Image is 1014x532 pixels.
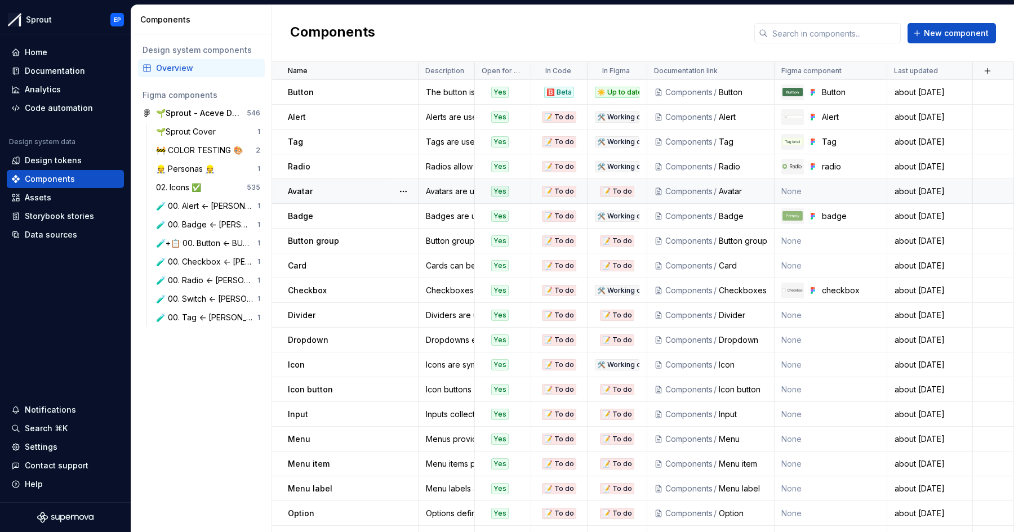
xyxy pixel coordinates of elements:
div: Yes [491,235,509,247]
a: 🧪 00. Alert <- [PERSON_NAME]1 [152,197,265,215]
img: Button [782,88,803,97]
div: Components [25,173,75,185]
button: Contact support [7,457,124,475]
div: about [DATE] [888,235,972,247]
div: 1 [257,276,260,285]
div: about [DATE] [888,359,972,370]
a: 🧪+📋 00. Button <- BURAK1 [152,234,265,252]
div: Overview [156,62,260,74]
td: None [775,179,887,204]
div: Help [25,479,43,490]
div: 📝 To do [600,409,634,420]
div: / [713,235,719,247]
div: Dropdown [719,334,767,346]
div: / [713,334,719,346]
div: Analytics [25,84,61,95]
p: Menu label [288,483,332,494]
p: Alert [288,111,306,123]
div: 🧪 00. Tag <- [PERSON_NAME] [156,312,257,323]
div: 1 [257,257,260,266]
div: Yes [491,161,509,172]
div: Yes [491,334,509,346]
div: 📝 To do [600,508,634,519]
div: 🧪+📋 00. Button <- BURAK [156,238,257,249]
div: Search ⌘K [25,423,68,434]
div: Components [665,111,713,123]
div: 🧪 00. Radio <- [PERSON_NAME] [156,275,257,286]
div: about [DATE] [888,409,972,420]
div: Inputs collect data from the user. [419,409,474,420]
div: 📝 To do [600,433,634,445]
button: Search ⌘K [7,419,124,437]
div: Components [665,359,713,370]
div: 📝 To do [542,359,576,370]
div: Components [665,161,713,172]
div: 1 [257,313,260,322]
div: 📝 To do [600,235,634,247]
div: about [DATE] [888,384,972,395]
td: None [775,328,887,352]
img: radio [782,164,803,168]
div: 📝 To do [542,483,576,494]
div: 535 [247,183,260,192]
div: Checkboxes [719,285,767,296]
td: None [775,501,887,526]
div: Design system data [9,137,75,146]
p: Open for contribution [482,66,522,75]
div: 1 [257,202,260,211]
td: None [775,427,887,451]
div: / [713,310,719,321]
div: Alert [719,111,767,123]
div: / [713,161,719,172]
a: Data sources [7,226,124,244]
div: Design tokens [25,155,82,166]
a: Home [7,43,124,61]
p: Button group [288,235,339,247]
div: checkbox [822,285,880,296]
div: Yes [491,384,509,395]
div: / [713,384,719,395]
div: 🚧 COLOR TESTING 🎨 [156,145,247,156]
div: radio [822,161,880,172]
div: Input [719,409,767,420]
div: Contact support [25,460,88,471]
div: 📝 To do [600,334,634,346]
div: Yes [491,483,509,494]
div: Cards can be used to group related subjects in a container. [419,260,474,271]
div: Dividers are used to visually separate or group elements. [419,310,474,321]
div: Button [719,87,767,98]
a: Components [7,170,124,188]
div: ☀️ Up to date [595,87,639,98]
div: Badge [719,211,767,222]
div: Components [665,384,713,395]
td: None [775,377,887,402]
div: 🛠️ Working on [595,359,639,370]
div: 📝 To do [542,260,576,271]
a: Overview [138,59,265,77]
div: about [DATE] [888,136,972,147]
div: about [DATE] [888,334,972,346]
div: 📝 To do [600,260,634,271]
div: / [713,409,719,420]
div: about [DATE] [888,211,972,222]
div: 📝 To do [542,433,576,445]
div: Components [665,483,713,494]
input: Search in components... [768,23,901,43]
div: about [DATE] [888,186,972,197]
div: Tags are used as labels to organize things or to indicate a selection. [419,136,474,147]
p: Menu [288,433,310,445]
div: Yes [491,186,509,197]
div: 546 [247,109,260,118]
div: 📝 To do [600,483,634,494]
div: about [DATE] [888,483,972,494]
p: Badge [288,211,313,222]
div: Design system components [143,44,260,56]
div: 🧪 00. Checkbox <- [PERSON_NAME] [156,256,257,267]
div: 2 [256,146,260,155]
div: 🧪 00. Badge <- [PERSON_NAME] [156,219,257,230]
div: Dropdowns expose additional content that “drops down” in a panel. [419,334,474,346]
a: Assets [7,189,124,207]
a: 🧪 00. Checkbox <- [PERSON_NAME]1 [152,253,265,271]
div: Assets [25,192,51,203]
a: Storybook stories [7,207,124,225]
